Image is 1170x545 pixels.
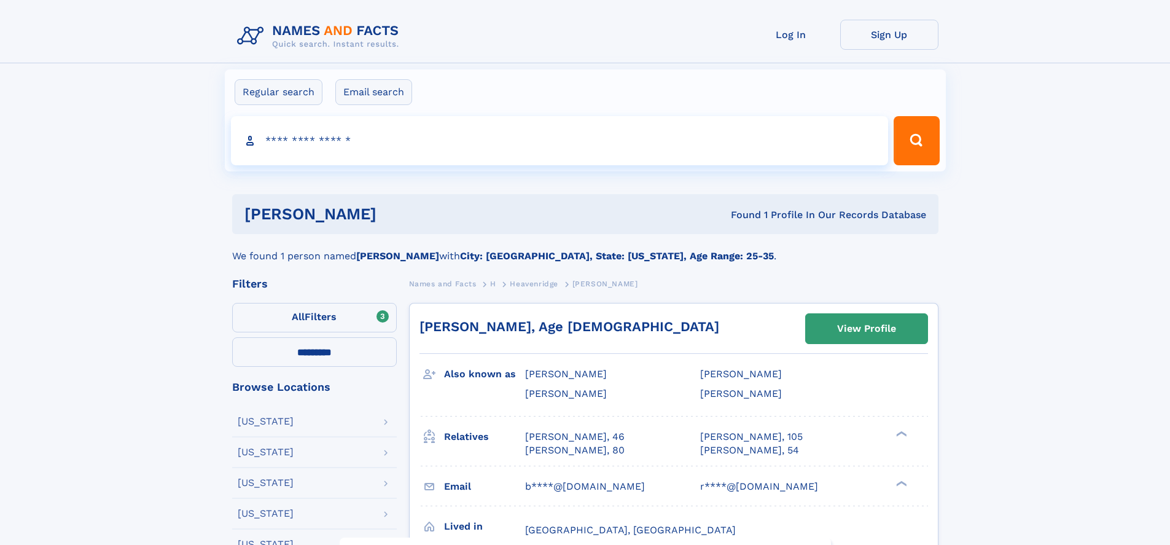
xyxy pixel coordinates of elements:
[525,430,625,444] a: [PERSON_NAME], 46
[238,478,294,488] div: [US_STATE]
[572,280,638,288] span: [PERSON_NAME]
[238,417,294,426] div: [US_STATE]
[419,319,719,334] a: [PERSON_NAME], Age [DEMOGRAPHIC_DATA]
[525,524,736,536] span: [GEOGRAPHIC_DATA], [GEOGRAPHIC_DATA]
[700,388,782,399] span: [PERSON_NAME]
[231,116,889,165] input: search input
[700,444,799,457] a: [PERSON_NAME], 54
[444,364,525,385] h3: Also known as
[356,250,439,262] b: [PERSON_NAME]
[232,278,397,289] div: Filters
[893,479,908,487] div: ❯
[235,79,322,105] label: Regular search
[742,20,840,50] a: Log In
[840,20,938,50] a: Sign Up
[525,388,607,399] span: [PERSON_NAME]
[244,206,554,222] h1: [PERSON_NAME]
[553,208,926,222] div: Found 1 Profile In Our Records Database
[444,516,525,537] h3: Lived in
[806,314,927,343] a: View Profile
[700,430,803,444] a: [PERSON_NAME], 105
[490,280,496,288] span: H
[837,315,896,343] div: View Profile
[232,20,409,53] img: Logo Names and Facts
[292,311,305,323] span: All
[232,234,938,264] div: We found 1 person named with .
[700,368,782,380] span: [PERSON_NAME]
[238,447,294,457] div: [US_STATE]
[238,509,294,519] div: [US_STATE]
[232,303,397,332] label: Filters
[893,429,908,437] div: ❯
[444,476,525,497] h3: Email
[490,276,496,291] a: H
[460,250,774,262] b: City: [GEOGRAPHIC_DATA], State: [US_STATE], Age Range: 25-35
[510,276,558,291] a: Heavenridge
[409,276,477,291] a: Names and Facts
[335,79,412,105] label: Email search
[510,280,558,288] span: Heavenridge
[894,116,939,165] button: Search Button
[444,426,525,447] h3: Relatives
[525,444,625,457] a: [PERSON_NAME], 80
[525,368,607,380] span: [PERSON_NAME]
[232,382,397,393] div: Browse Locations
